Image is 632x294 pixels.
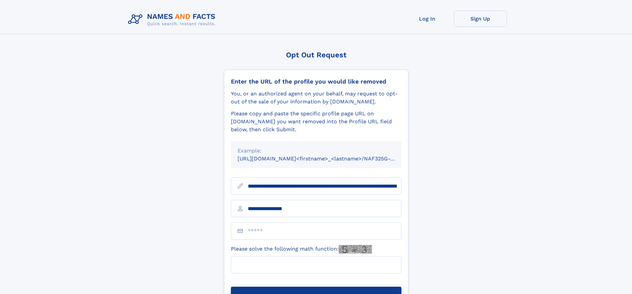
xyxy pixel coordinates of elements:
div: Enter the URL of the profile you would like removed [231,78,401,85]
a: Sign Up [454,11,507,27]
a: Log In [401,11,454,27]
div: Please copy and paste the specific profile page URL on [DOMAIN_NAME] you want removed into the Pr... [231,110,401,134]
label: Please solve the following math function: [231,245,372,254]
img: Logo Names and Facts [125,11,221,29]
div: Example: [238,147,395,155]
div: Opt Out Request [224,51,408,59]
small: [URL][DOMAIN_NAME]<firstname>_<lastname>/NAF325G-xxxxxxxx [238,155,414,162]
div: You, or an authorized agent on your behalf, may request to opt-out of the sale of your informatio... [231,90,401,106]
